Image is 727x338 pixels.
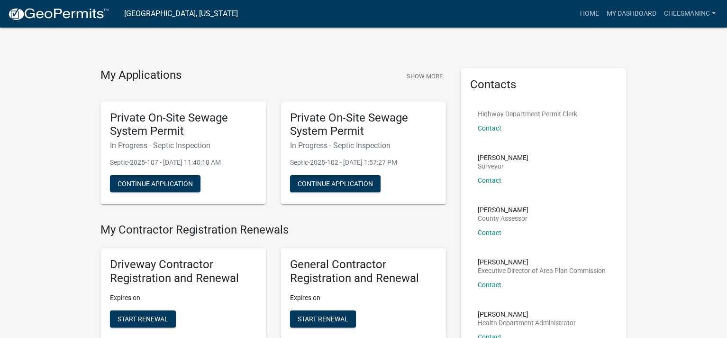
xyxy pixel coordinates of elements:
[290,175,381,192] button: Continue Application
[470,78,617,92] h5: Contacts
[110,111,257,139] h5: Private On-Site Sewage System Permit
[290,310,356,328] button: Start Renewal
[298,315,348,322] span: Start Renewal
[403,68,446,84] button: Show More
[478,154,528,161] p: [PERSON_NAME]
[290,111,437,139] h5: Private On-Site Sewage System Permit
[478,267,606,274] p: Executive Director of Area Plan Commission
[124,6,238,22] a: [GEOGRAPHIC_DATA], [US_STATE]
[478,311,576,318] p: [PERSON_NAME]
[110,293,257,303] p: Expires on
[290,293,437,303] p: Expires on
[110,258,257,285] h5: Driveway Contractor Registration and Renewal
[478,163,528,169] p: Surveyor
[478,229,501,236] a: Contact
[660,5,719,23] a: cheesmaninc
[478,281,501,289] a: Contact
[290,141,437,150] h6: In Progress - Septic Inspection
[603,5,660,23] a: My Dashboard
[478,124,501,132] a: Contact
[478,259,606,265] p: [PERSON_NAME]
[110,141,257,150] h6: In Progress - Septic Inspection
[110,158,257,168] p: Septic-2025-107 - [DATE] 11:40:18 AM
[100,68,182,83] h4: My Applications
[118,315,168,322] span: Start Renewal
[478,207,528,213] p: [PERSON_NAME]
[110,310,176,328] button: Start Renewal
[478,319,576,326] p: Health Department Administrator
[576,5,603,23] a: Home
[290,258,437,285] h5: General Contractor Registration and Renewal
[110,175,200,192] button: Continue Application
[290,158,437,168] p: Septic-2025-102 - [DATE] 1:57:27 PM
[100,223,446,237] h4: My Contractor Registration Renewals
[478,111,577,117] p: Highway Department Permit Clerk
[478,177,501,184] a: Contact
[478,215,528,222] p: County Assessor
